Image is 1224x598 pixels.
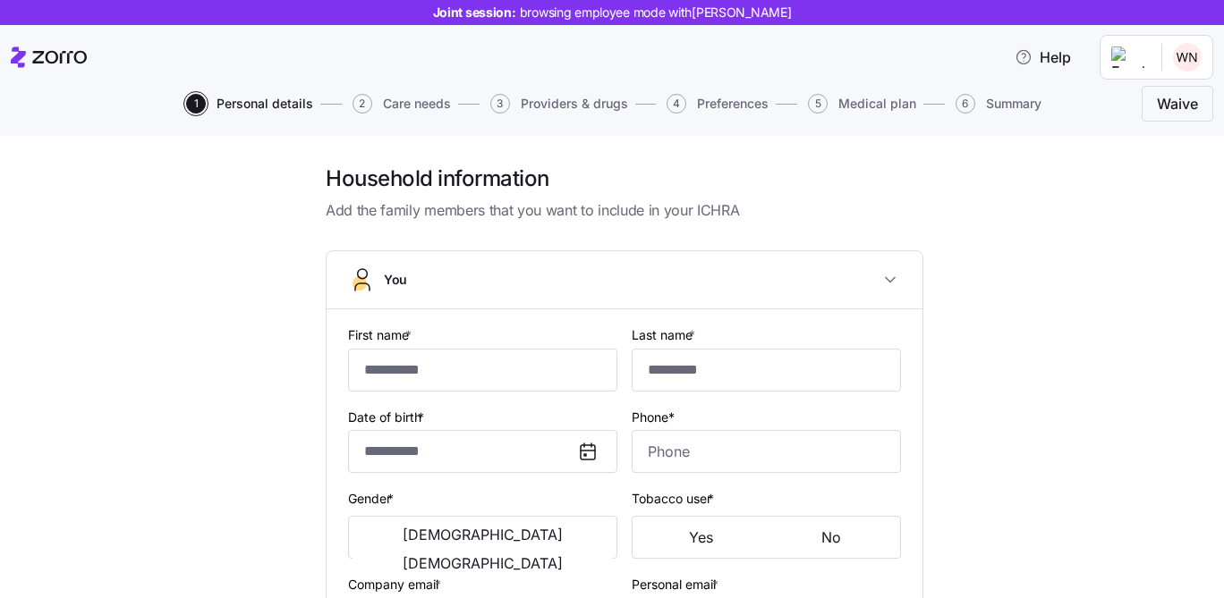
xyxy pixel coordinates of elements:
[520,4,792,21] span: browsing employee mode with [PERSON_NAME]
[433,4,792,21] span: Joint session:
[326,164,923,192] h1: Household information
[632,325,699,345] label: Last name
[808,94,828,114] span: 5
[490,94,510,114] span: 3
[632,489,718,509] label: Tobacco user
[348,408,428,427] label: Date of birth
[956,94,975,114] span: 6
[1000,39,1085,75] button: Help
[632,575,722,594] label: Personal email
[986,97,1041,110] span: Summary
[348,489,397,509] label: Gender
[490,94,628,114] button: 3Providers & drugs
[838,97,916,110] span: Medical plan
[808,94,916,114] button: 5Medical plan
[667,94,686,114] span: 4
[667,94,769,114] button: 4Preferences
[956,94,1041,114] button: 6Summary
[1157,93,1198,114] span: Waive
[384,271,407,289] span: You
[1015,46,1071,68] span: Help
[186,94,206,114] span: 1
[697,97,769,110] span: Preferences
[1111,46,1147,68] img: Employer logo
[353,94,451,114] button: 2Care needs
[821,530,841,544] span: No
[186,94,313,114] button: 1Personal details
[353,94,372,114] span: 2
[403,556,563,570] span: [DEMOGRAPHIC_DATA]
[632,408,675,427] label: Phone*
[632,430,901,473] input: Phone
[183,94,313,114] a: 1Personal details
[326,199,923,222] span: Add the family members that you want to include in your ICHRA
[689,530,713,544] span: Yes
[403,527,563,542] span: [DEMOGRAPHIC_DATA]
[348,575,445,594] label: Company email
[1173,43,1202,72] img: e8ede5a529a2994ca73633e9e794df0f
[217,97,313,110] span: Personal details
[521,97,628,110] span: Providers & drugs
[1142,86,1213,122] button: Waive
[383,97,451,110] span: Care needs
[348,325,415,345] label: First name
[327,251,922,309] button: You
